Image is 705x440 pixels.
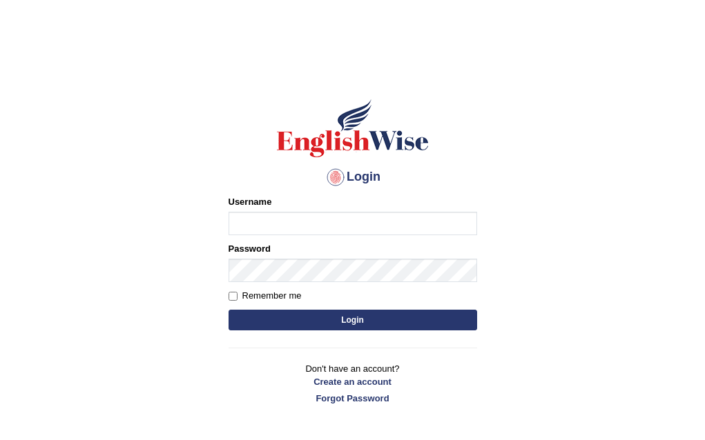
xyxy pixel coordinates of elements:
[274,97,432,159] img: Logo of English Wise sign in for intelligent practice with AI
[229,289,302,303] label: Remember me
[229,292,238,301] input: Remember me
[229,375,477,388] a: Create an account
[229,392,477,405] a: Forgot Password
[229,242,271,255] label: Password
[229,310,477,330] button: Login
[229,362,477,405] p: Don't have an account?
[229,195,272,208] label: Username
[229,166,477,188] h4: Login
